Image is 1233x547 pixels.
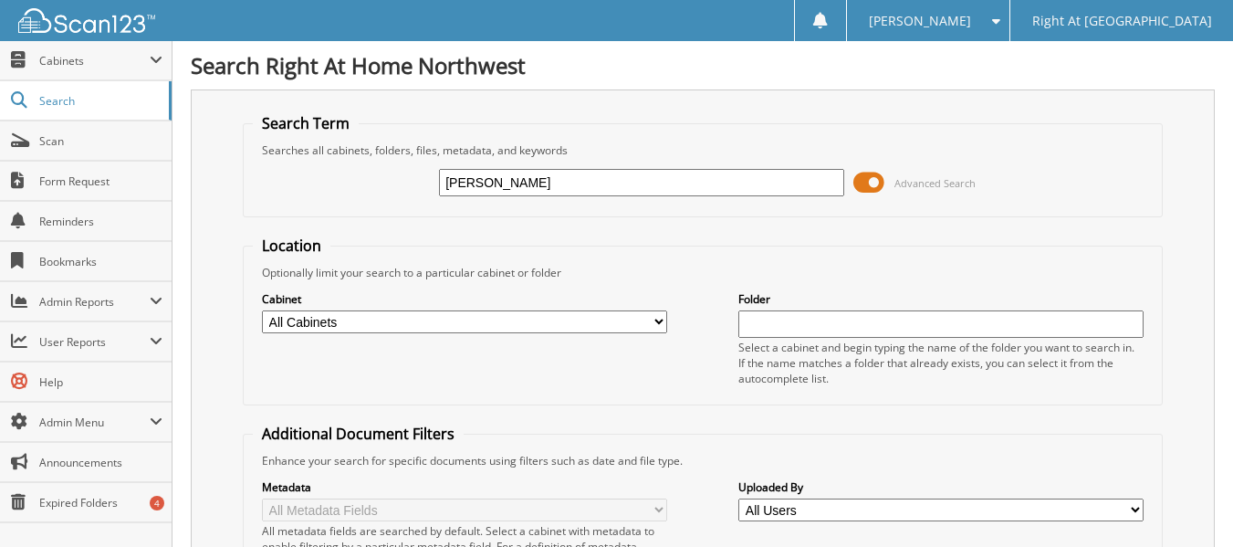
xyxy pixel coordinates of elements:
[262,479,667,495] label: Metadata
[869,16,971,26] span: [PERSON_NAME]
[894,176,976,190] span: Advanced Search
[253,113,359,133] legend: Search Term
[253,142,1153,158] div: Searches all cabinets, folders, files, metadata, and keywords
[39,334,150,350] span: User Reports
[39,93,160,109] span: Search
[39,214,162,229] span: Reminders
[253,424,464,444] legend: Additional Document Filters
[39,495,162,510] span: Expired Folders
[18,8,155,33] img: scan123-logo-white.svg
[738,291,1144,307] label: Folder
[1032,16,1212,26] span: Right At [GEOGRAPHIC_DATA]
[39,133,162,149] span: Scan
[262,291,667,307] label: Cabinet
[150,496,164,510] div: 4
[39,455,162,470] span: Announcements
[253,265,1153,280] div: Optionally limit your search to a particular cabinet or folder
[39,415,150,430] span: Admin Menu
[253,453,1153,468] div: Enhance your search for specific documents using filters such as date and file type.
[1142,459,1233,547] iframe: Chat Widget
[39,374,162,390] span: Help
[39,53,150,68] span: Cabinets
[39,294,150,310] span: Admin Reports
[39,174,162,189] span: Form Request
[191,50,1215,80] h1: Search Right At Home Northwest
[738,479,1144,495] label: Uploaded By
[39,254,162,269] span: Bookmarks
[253,236,330,256] legend: Location
[738,340,1144,386] div: Select a cabinet and begin typing the name of the folder you want to search in. If the name match...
